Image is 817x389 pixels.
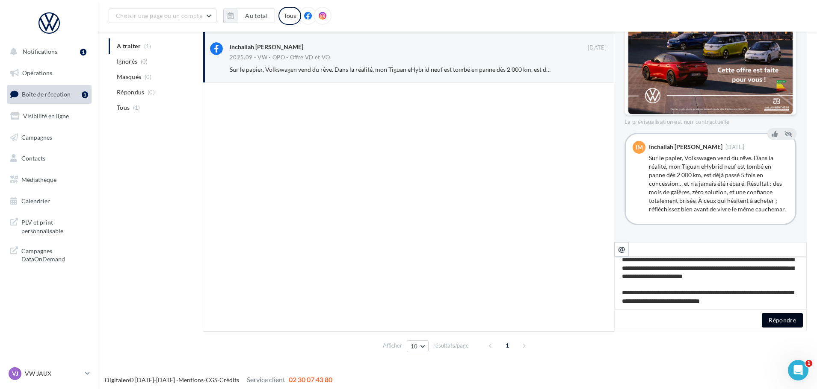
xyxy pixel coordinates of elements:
span: © [DATE]-[DATE] - - - [105,376,332,383]
p: VW JAUX [25,369,82,378]
span: (0) [145,73,152,80]
span: Afficher [383,342,402,350]
span: Choisir une page ou un compte [116,12,202,19]
div: Inchallah [PERSON_NAME] [649,144,722,150]
span: 02 30 07 43 80 [289,375,332,383]
iframe: Intercom live chat [788,360,808,380]
a: Campagnes [5,129,93,146]
span: (0) [148,89,155,96]
button: Au total [238,9,275,23]
span: Campagnes [21,133,52,140]
button: Choisir une page ou un compte [109,9,216,23]
a: Médiathèque [5,171,93,189]
div: Sur le papier, Volkswagen vend du rêve. Dans la réalité, mon Tiguan eHybrid neuf est tombé en pan... [649,154,788,214]
div: Tous [278,7,301,25]
div: 2025.09 - VW - OPO - Offre VD et VO [230,55,330,60]
i: @ [618,245,625,253]
span: 10 [411,343,418,350]
span: Opérations [22,69,52,76]
a: Calendrier [5,192,93,210]
span: Calendrier [21,197,50,205]
span: Service client [247,375,285,383]
a: CGS [206,376,217,383]
span: Notifications [23,48,57,55]
span: [DATE] [588,44,607,52]
a: Crédits [219,376,239,383]
span: [DATE] [725,144,744,150]
button: Au total [223,9,275,23]
span: 1 [805,360,812,367]
span: Boîte de réception [22,91,71,98]
div: La prévisualisation est non-contractuelle [625,115,796,126]
a: Contacts [5,149,93,167]
span: VJ [12,369,18,378]
span: IM [636,143,643,152]
span: Contacts [21,155,45,162]
a: Opérations [5,64,93,82]
span: Ignorés [117,57,137,66]
span: Campagnes DataOnDemand [21,245,88,263]
a: Campagnes DataOnDemand [5,242,93,267]
div: 1 [82,91,88,98]
a: VJ VW JAUX [7,366,92,382]
div: Inchallah [PERSON_NAME] [230,43,303,51]
span: Visibilité en ligne [23,112,69,120]
span: (1) [133,104,140,111]
button: Répondre [762,313,803,328]
span: (0) [141,58,148,65]
a: Boîte de réception1 [5,85,93,103]
span: PLV et print personnalisable [21,216,88,235]
span: Masqués [117,73,141,81]
span: Répondus [117,88,145,97]
span: Médiathèque [21,176,56,183]
button: Notifications 1 [5,43,90,61]
a: Visibilité en ligne [5,107,93,125]
a: PLV et print personnalisable [5,213,93,238]
button: @ [614,242,629,257]
span: résultats/page [433,342,469,350]
button: 10 [407,340,429,352]
a: Mentions [178,376,204,383]
div: 1 [80,49,86,56]
span: Tous [117,103,130,112]
a: Digitaleo [105,376,129,383]
span: 1 [500,339,514,352]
